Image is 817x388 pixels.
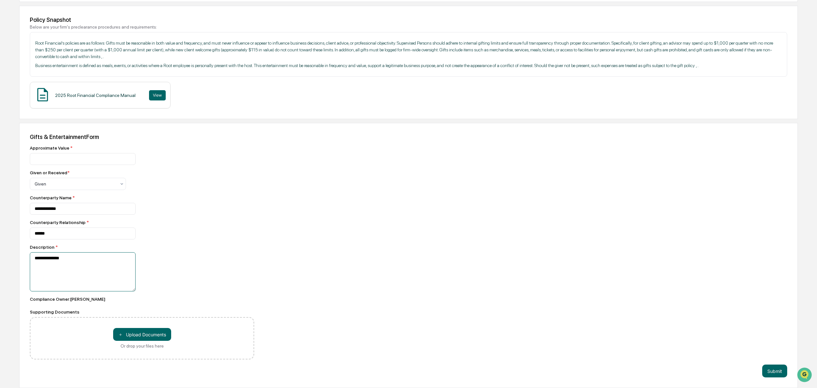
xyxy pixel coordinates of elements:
div: Compliance Owner : [PERSON_NAME] [30,297,254,302]
a: 🖐️Preclearance [4,78,44,90]
span: Preclearance [13,81,41,87]
div: Approximate Value [30,145,254,151]
div: Counterparty Name [30,195,254,200]
div: 🖐️ [6,82,12,87]
p: Root Financial’s policies are as follows: Gifts must be reasonable in both value and frequency, a... [35,40,782,60]
div: 🔎 [6,94,12,99]
p: How can we help? [6,13,117,24]
div: Start new chat [22,49,105,56]
span: Pylon [64,109,78,114]
span: Data Lookup [13,93,40,99]
div: Given or Received [30,170,70,175]
a: Powered byPylon [45,108,78,114]
div: Policy Snapshot [30,16,787,23]
a: 🗄️Attestations [44,78,82,90]
div: Description [30,245,254,250]
div: 2025 Root Financial Compliance Manual [55,93,136,98]
div: Gifts & Entertainment Form [30,134,787,140]
button: Submit [762,365,787,377]
span: ＋ [118,332,123,338]
img: 1746055101610-c473b297-6a78-478c-a979-82029cc54cd1 [6,49,18,61]
button: Or drop your files here [113,328,171,341]
div: Counterparty Relationship [30,220,254,225]
span: Attestations [53,81,79,87]
div: We're available if you need us! [22,56,81,61]
p: Business entertainment is defined as meals, events, or activities where a Root employee is person... [35,62,782,69]
div: Or drop your files here [121,343,164,349]
div: 🗄️ [46,82,52,87]
img: Document Icon [35,87,51,103]
div: Supporting Documents [30,309,254,315]
iframe: Open customer support [796,367,814,384]
div: Below are your firm's preclearance procedures and requirements: [30,24,787,30]
button: Start new chat [109,51,117,59]
button: View [149,90,166,100]
a: 🔎Data Lookup [4,91,43,102]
